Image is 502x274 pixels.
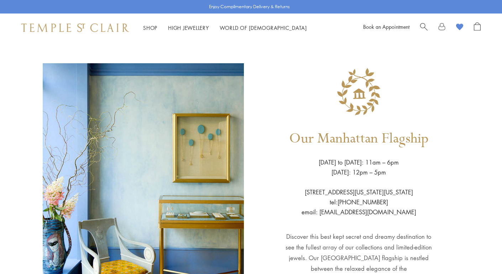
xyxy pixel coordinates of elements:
a: Book an Appointment [363,23,409,30]
nav: Main navigation [143,23,307,32]
a: World of [DEMOGRAPHIC_DATA]World of [DEMOGRAPHIC_DATA] [220,24,307,31]
a: ShopShop [143,24,157,31]
p: Enjoy Complimentary Delivery & Returns [209,3,290,10]
a: Search [420,22,428,33]
a: View Wishlist [456,22,463,33]
p: [DATE] to [DATE]: 11am – 6pm [DATE]: 12pm – 5pm [319,157,399,177]
a: High JewelleryHigh Jewellery [168,24,209,31]
a: Open Shopping Bag [474,22,481,33]
img: Temple St. Clair [21,23,129,32]
h1: Our Manhattan Flagship [289,120,429,157]
p: [STREET_ADDRESS][US_STATE][US_STATE] tel:[PHONE_NUMBER] email: [EMAIL_ADDRESS][DOMAIN_NAME] [302,177,416,217]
